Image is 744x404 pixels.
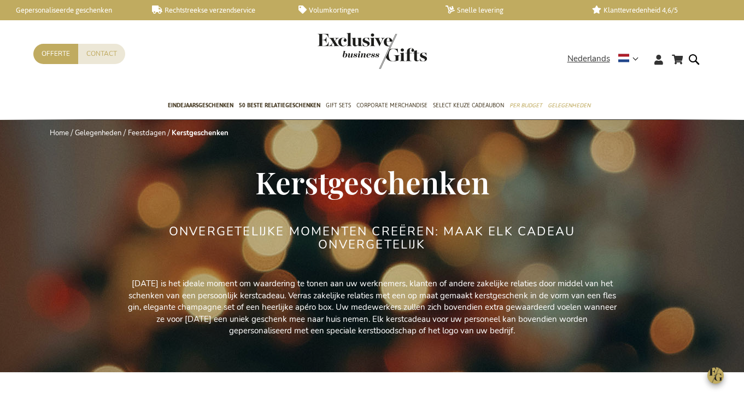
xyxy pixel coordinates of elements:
[255,161,489,202] span: Kerstgeschenken
[33,44,78,64] a: Offerte
[126,278,618,337] p: [DATE] is het ideale moment om waardering te tonen aan uw werknemers, klanten of andere zakelijke...
[567,53,610,65] span: Nederlands
[168,100,233,111] span: Eindejaarsgeschenken
[239,93,320,120] a: 50 beste relatiegeschenken
[168,93,233,120] a: Eindejaarsgeschenken
[509,100,542,111] span: Per Budget
[318,33,427,69] img: Exclusive Business gifts logo
[592,5,721,15] a: Klanttevredenheid 4,6/5
[548,93,590,120] a: Gelegenheden
[356,93,427,120] a: Corporate Merchandise
[128,128,166,138] a: Feestdagen
[356,100,427,111] span: Corporate Merchandise
[167,225,577,251] h2: ONVERGETELIJKE MOMENTEN CREËREN: MAAK ELK CADEAU ONVERGETELIJK
[318,33,372,69] a: store logo
[446,5,575,15] a: Snelle levering
[509,93,542,120] a: Per Budget
[172,128,229,138] strong: Kerstgeschenken
[50,128,69,138] a: Home
[75,128,121,138] a: Gelegenheden
[433,93,504,120] a: Select Keuze Cadeaubon
[433,100,504,111] span: Select Keuze Cadeaubon
[298,5,427,15] a: Volumkortingen
[548,100,590,111] span: Gelegenheden
[239,100,320,111] span: 50 beste relatiegeschenken
[326,93,351,120] a: Gift Sets
[152,5,281,15] a: Rechtstreekse verzendservice
[78,44,125,64] a: Contact
[5,5,134,15] a: Gepersonaliseerde geschenken
[326,100,351,111] span: Gift Sets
